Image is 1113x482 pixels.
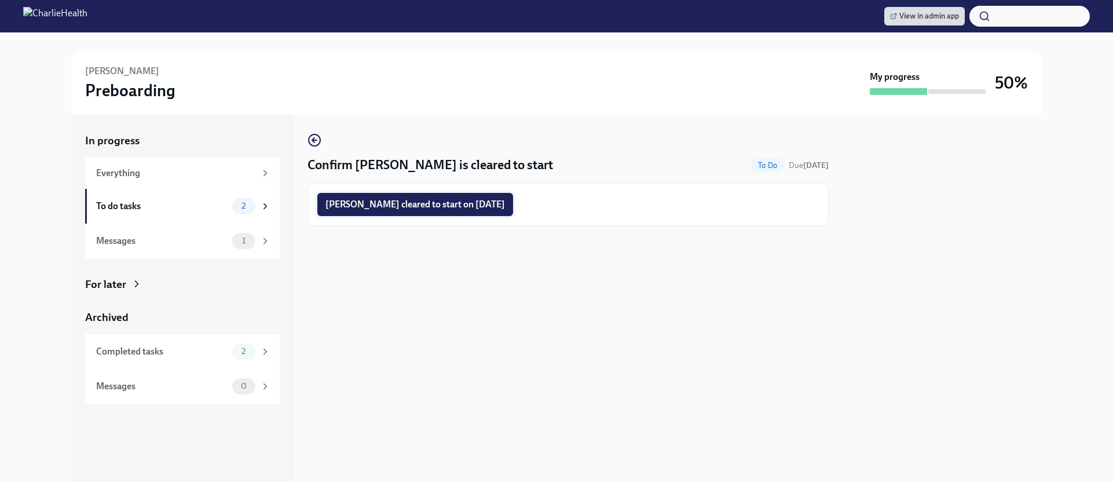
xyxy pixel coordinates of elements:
[751,161,784,170] span: To Do
[85,158,280,189] a: Everything
[85,310,280,325] a: Archived
[325,199,505,210] span: [PERSON_NAME] cleared to start on [DATE]
[96,200,228,213] div: To do tasks
[995,72,1028,93] h3: 50%
[85,277,280,292] a: For later
[85,65,159,78] h6: [PERSON_NAME]
[890,10,959,22] span: View in admin app
[317,193,513,216] button: [PERSON_NAME] cleared to start on [DATE]
[235,347,252,356] span: 2
[884,7,965,25] a: View in admin app
[96,235,228,247] div: Messages
[85,80,175,101] h3: Preboarding
[235,202,252,210] span: 2
[96,380,228,393] div: Messages
[96,345,228,358] div: Completed tasks
[85,189,280,224] a: To do tasks2
[307,156,553,174] h4: Confirm [PERSON_NAME] is cleared to start
[96,167,255,180] div: Everything
[85,277,126,292] div: For later
[789,160,829,170] span: Due
[235,236,252,245] span: 1
[85,369,280,404] a: Messages0
[85,224,280,258] a: Messages1
[803,160,829,170] strong: [DATE]
[870,71,920,83] strong: My progress
[789,160,829,171] span: September 26th, 2025 09:26
[85,133,280,148] a: In progress
[234,382,254,390] span: 0
[23,7,87,25] img: CharlieHealth
[85,334,280,369] a: Completed tasks2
